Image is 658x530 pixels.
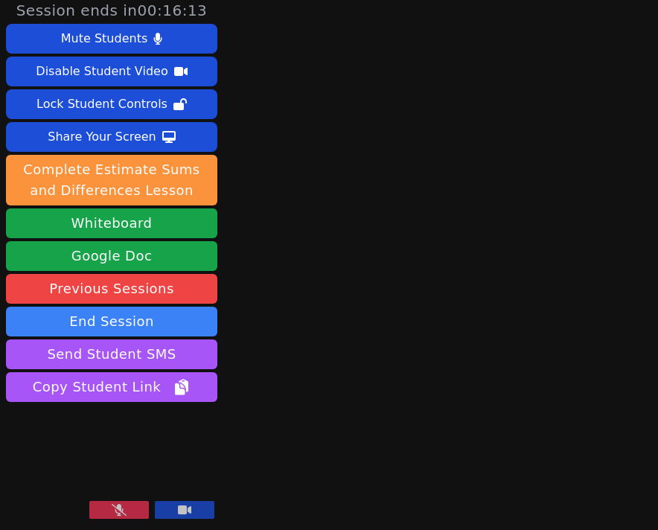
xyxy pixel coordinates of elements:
[61,27,147,51] div: Mute Students
[6,241,217,271] a: Google Doc
[6,274,217,304] a: Previous Sessions
[36,60,167,83] div: Disable Student Video
[6,57,217,86] button: Disable Student Video
[6,122,217,152] button: Share Your Screen
[6,24,217,54] button: Mute Students
[6,208,217,238] button: Whiteboard
[48,125,156,149] div: Share Your Screen
[6,155,217,205] button: Complete Estimate Sums and Differences Lesson
[6,307,217,336] button: End Session
[33,377,191,397] span: Copy Student Link
[6,372,217,402] button: Copy Student Link
[138,1,208,19] time: 00:16:13
[36,92,167,116] div: Lock Student Controls
[6,89,217,119] button: Lock Student Controls
[6,339,217,369] button: Send Student SMS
